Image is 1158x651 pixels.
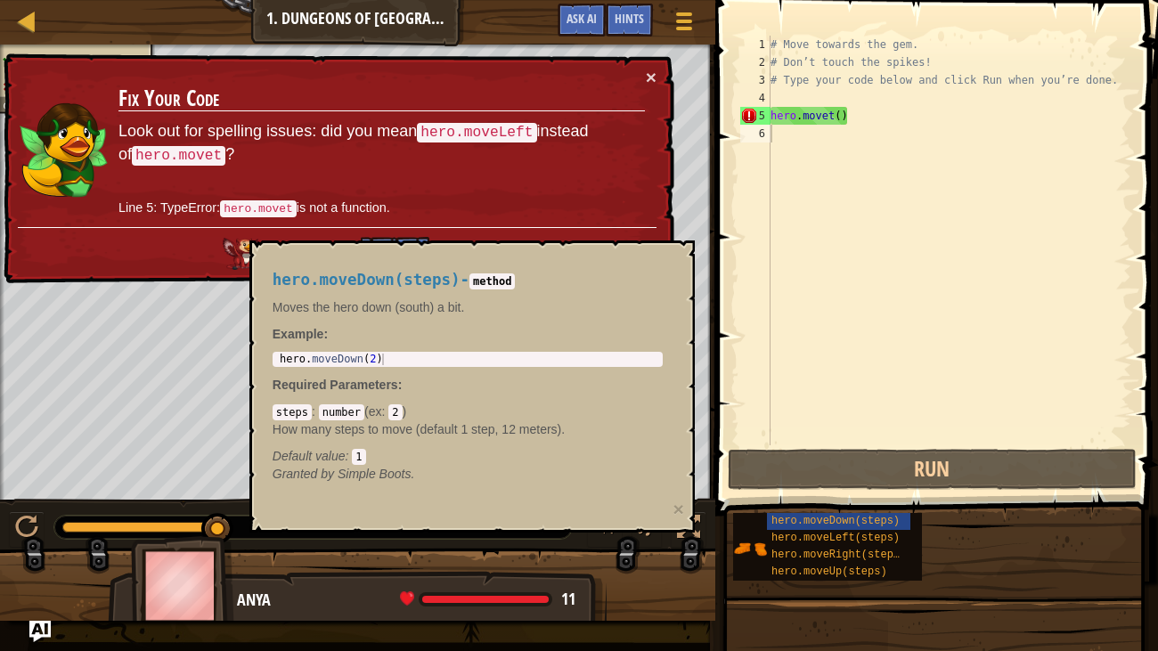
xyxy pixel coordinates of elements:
[273,467,415,481] em: Simple Boots.
[740,53,771,71] div: 2
[220,200,297,217] code: hero.movet
[369,404,382,419] span: ex
[273,378,398,392] span: Required Parameters
[388,404,402,420] code: 2
[771,549,906,561] span: hero.moveRight(steps)
[346,449,353,463] span: :
[673,500,684,518] button: ×
[728,449,1137,490] button: Run
[29,621,51,642] button: Ask AI
[558,4,606,37] button: Ask AI
[352,449,365,465] code: 1
[567,10,597,27] span: Ask AI
[469,273,515,289] code: method
[740,125,771,142] div: 6
[771,532,900,544] span: hero.moveLeft(steps)
[740,89,771,107] div: 4
[9,511,45,548] button: Ctrl + P: Play
[740,71,771,89] div: 3
[740,107,771,125] div: 5
[132,146,225,166] code: hero.movet
[615,10,644,27] span: Hints
[662,4,706,45] button: Show game menu
[273,298,663,316] p: Moves the hero down (south) a bit.
[740,36,771,53] div: 1
[635,514,653,541] span: ♫
[771,566,887,578] span: hero.moveUp(steps)
[398,378,403,392] span: :
[400,591,575,607] div: health: 11 / 11
[3,53,144,67] li: Avoid the spikes.
[223,238,258,270] img: AI
[273,272,663,289] h4: -
[273,327,324,341] span: Example
[118,199,645,218] p: Line 5: TypeError: is not a function.
[273,449,346,463] span: Default value
[273,327,328,341] strong: :
[118,120,645,167] p: Look out for spelling issues: did you mean instead of ?
[361,237,429,270] button: Ask the AI
[131,536,234,635] img: thang_avatar_frame.png
[273,271,461,289] span: hero.moveDown(steps)
[273,404,312,420] code: steps
[646,68,656,86] button: ×
[118,86,645,111] h3: Fix Your Code
[273,467,338,481] span: Granted by
[733,532,767,566] img: portrait.png
[273,403,663,465] div: ( )
[273,420,663,438] p: How many steps to move (default 1 step, 12 meters).
[417,123,536,142] code: hero.moveLeft
[19,98,108,198] img: duck_zana.png
[312,404,319,419] span: :
[319,404,364,420] code: number
[561,588,575,610] span: 11
[382,404,389,419] span: :
[237,589,589,612] div: Anya
[771,515,900,527] span: hero.moveDown(steps)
